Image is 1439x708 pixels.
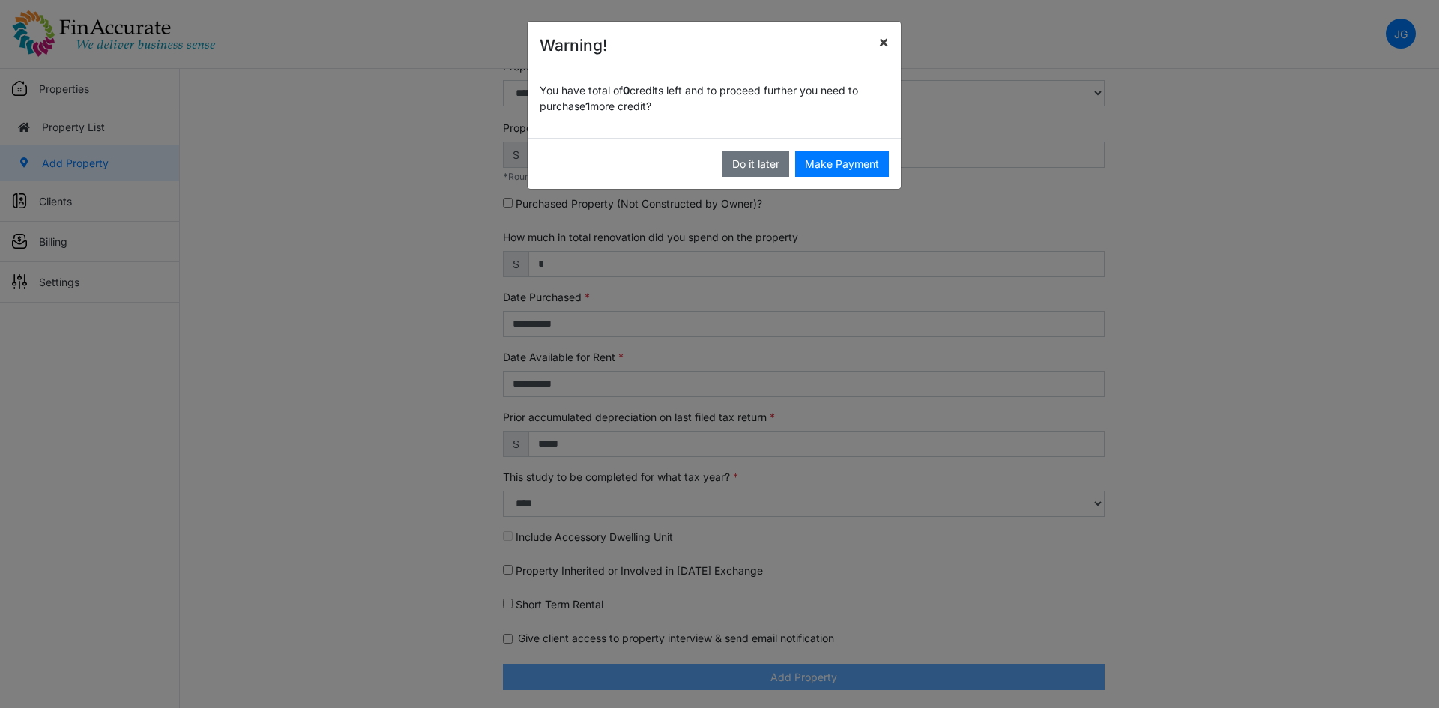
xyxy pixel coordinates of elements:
[623,84,630,97] span: 0
[585,100,590,112] span: 1
[722,151,789,177] button: Do it later
[866,22,901,61] button: Close
[795,151,889,177] button: Make Payment
[540,82,889,114] p: You have total of credits left and to proceed further you need to purchase more credit?
[878,32,889,51] span: ×
[540,34,607,58] h4: Warning!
